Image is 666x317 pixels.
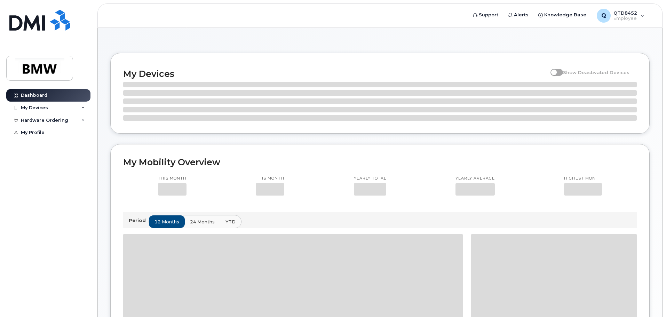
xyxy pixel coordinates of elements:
input: Show Deactivated Devices [550,66,556,71]
p: Yearly total [354,176,386,181]
span: 24 months [190,219,215,225]
span: YTD [225,219,236,225]
h2: My Devices [123,69,547,79]
p: Yearly average [455,176,495,181]
h2: My Mobility Overview [123,157,637,167]
span: Show Deactivated Devices [563,70,629,75]
p: Highest month [564,176,602,181]
p: This month [158,176,187,181]
p: Period [129,217,149,224]
p: This month [256,176,284,181]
